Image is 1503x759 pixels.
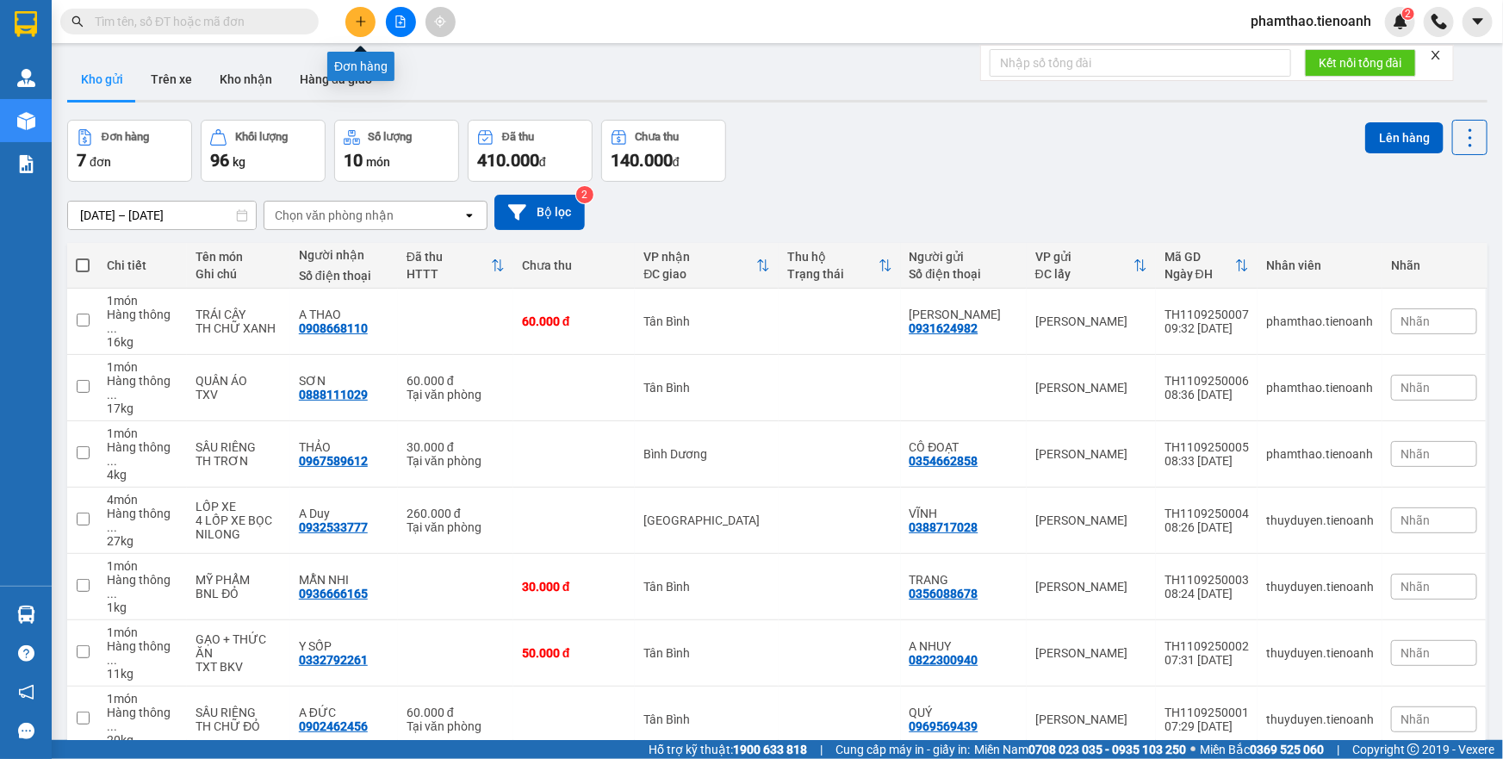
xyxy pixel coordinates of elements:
div: LỐP XE [196,500,282,513]
div: TH1109250002 [1165,639,1249,653]
div: Số điện thoại [299,269,389,283]
div: 0354662858 [910,454,978,468]
button: Số lượng10món [334,120,459,182]
div: 30.000 đ [407,440,505,454]
div: Y SỐP [299,639,389,653]
div: A Duy [299,507,389,520]
div: 0332792261 [299,653,368,667]
div: Tân Bình [643,646,770,660]
div: TH1109250001 [1165,706,1249,719]
div: GẠO + THỨC ĂN [196,632,282,660]
span: message [18,723,34,739]
div: Mã GD [1165,250,1235,264]
div: Chưa thu [522,258,626,272]
div: phamthao.tienoanh [1266,447,1374,461]
span: question-circle [18,645,34,662]
div: 0931624982 [910,321,978,335]
button: Chưa thu140.000đ [601,120,726,182]
div: 1 món [107,625,178,639]
div: TH1109250005 [1165,440,1249,454]
span: ... [107,719,117,733]
div: Chưa thu [636,131,680,143]
span: | [1337,740,1339,759]
div: SẦU RIÊNG [196,440,282,454]
div: Thu hộ [787,250,878,264]
div: 0936666165 [299,587,368,600]
div: MỸ PHẨM [196,573,282,587]
img: icon-new-feature [1393,14,1408,29]
input: Select a date range. [68,202,256,229]
span: 2 [1405,8,1411,20]
div: 11 kg [107,667,178,681]
button: Khối lượng96kg [201,120,326,182]
span: ... [107,587,117,600]
div: [GEOGRAPHIC_DATA] [643,513,770,527]
span: phamthao.tienoanh [1237,10,1385,32]
div: 16 kg [107,335,178,349]
div: VP gửi [1035,250,1133,264]
th: Toggle SortBy [635,243,779,289]
div: 09:32 [DATE] [1165,321,1249,335]
span: 10 [344,150,363,171]
div: TRÁI CÂY [196,308,282,321]
span: aim [434,16,446,28]
div: TXT BKV [196,660,282,674]
div: 08:26 [DATE] [1165,520,1249,534]
div: [PERSON_NAME] [1035,381,1147,395]
span: ... [107,520,117,534]
div: Ghi chú [196,267,282,281]
div: [PERSON_NAME] [1035,646,1147,660]
div: 08:36 [DATE] [1165,388,1249,401]
div: Số lượng [369,131,413,143]
div: HTTT [407,267,491,281]
div: 07:29 [DATE] [1165,719,1249,733]
div: Chọn văn phòng nhận [275,207,394,224]
div: TH1109250003 [1165,573,1249,587]
span: Nhãn [1401,580,1430,594]
th: Toggle SortBy [1027,243,1156,289]
div: Tên món [196,250,282,264]
div: 0888111029 [299,388,368,401]
div: Đơn hàng [102,131,149,143]
button: Lên hàng [1365,122,1444,153]
div: 60.000 đ [407,374,505,388]
span: | [820,740,823,759]
span: Nhãn [1401,646,1430,660]
div: 0932533777 [299,520,368,534]
button: caret-down [1463,7,1493,37]
div: Nhân viên [1266,258,1374,272]
img: phone-icon [1432,14,1447,29]
div: 08:33 [DATE] [1165,454,1249,468]
span: Kết nối tổng đài [1319,53,1402,72]
div: 1 món [107,692,178,706]
span: kg [233,155,245,169]
div: phamthao.tienoanh [1266,381,1374,395]
div: 1 kg [107,600,178,614]
div: Chi tiết [107,258,178,272]
div: Tân Bình [643,314,770,328]
div: TH1109250004 [1165,507,1249,520]
span: Miền Bắc [1200,740,1324,759]
div: SẦU RIÊNG [196,706,282,719]
img: warehouse-icon [17,606,35,624]
div: CÔ ĐOẠT [910,440,1018,454]
div: Tân Bình [643,580,770,594]
div: C THANH [910,308,1018,321]
div: TH CHỮ XANH [196,321,282,335]
div: Đã thu [407,250,491,264]
span: Nhãn [1401,447,1430,461]
button: Bộ lọc [494,195,585,230]
sup: 2 [576,186,593,203]
span: 7 [77,150,86,171]
div: SƠN [299,374,389,388]
div: Tại văn phòng [407,719,505,733]
input: Tìm tên, số ĐT hoặc mã đơn [95,12,298,31]
svg: open [463,208,476,222]
button: Kết nối tổng đài [1305,49,1416,77]
div: 1 món [107,559,178,573]
div: 1 món [107,426,178,440]
div: 260.000 đ [407,507,505,520]
th: Toggle SortBy [779,243,900,289]
div: ĐC giao [643,267,756,281]
div: Hàng thông thường [107,573,178,600]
